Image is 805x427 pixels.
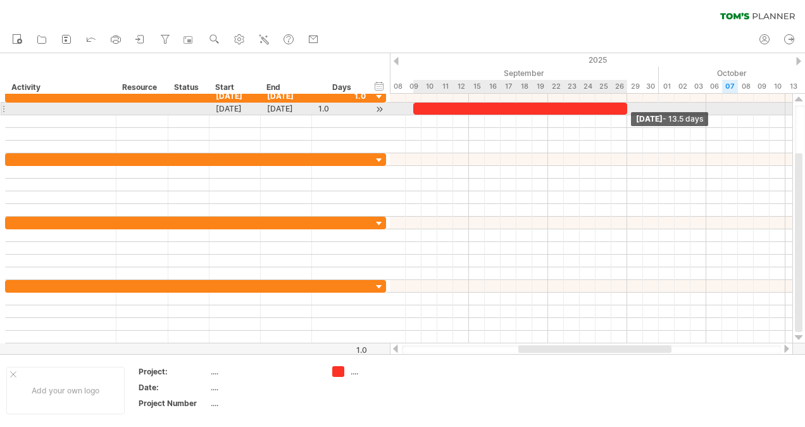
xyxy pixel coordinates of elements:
div: Monday, 13 October 2025 [785,80,801,93]
div: Add your own logo [6,367,125,414]
div: End [266,81,304,94]
div: .... [211,366,317,377]
div: Monday, 29 September 2025 [627,80,643,93]
div: Wednesday, 10 September 2025 [421,80,437,93]
div: Wednesday, 1 October 2025 [659,80,675,93]
div: Friday, 12 September 2025 [453,80,469,93]
div: [DATE] [631,112,708,126]
div: Tuesday, 9 September 2025 [406,80,421,93]
div: Wednesday, 17 September 2025 [501,80,516,93]
div: Thursday, 9 October 2025 [754,80,770,93]
div: Status [174,81,202,94]
div: Tuesday, 23 September 2025 [564,80,580,93]
div: Thursday, 25 September 2025 [596,80,611,93]
div: Resource [122,81,161,94]
div: .... [351,366,420,377]
div: 1.0 [313,345,367,355]
div: [DATE] [261,90,312,102]
div: Start [215,81,253,94]
div: 1.0 [318,103,366,115]
div: Monday, 8 September 2025 [390,80,406,93]
div: Thursday, 18 September 2025 [516,80,532,93]
div: September 2025 [311,67,659,80]
div: Days [311,81,371,94]
div: Wednesday, 8 October 2025 [738,80,754,93]
div: Friday, 10 October 2025 [770,80,785,93]
div: Friday, 26 September 2025 [611,80,627,93]
div: .... [211,398,317,409]
div: Tuesday, 16 September 2025 [485,80,501,93]
div: Date: [139,382,208,393]
div: Tuesday, 7 October 2025 [722,80,738,93]
div: [DATE] [261,103,312,115]
div: Monday, 15 September 2025 [469,80,485,93]
div: Thursday, 2 October 2025 [675,80,690,93]
div: .... [211,382,317,393]
div: Friday, 19 September 2025 [532,80,548,93]
span: - 13.5 days [663,114,703,124]
div: Friday, 3 October 2025 [690,80,706,93]
div: [DATE] [209,90,261,102]
div: Tuesday, 30 September 2025 [643,80,659,93]
div: Activity [11,81,109,94]
div: [DATE] [209,103,261,115]
div: Monday, 22 September 2025 [548,80,564,93]
div: scroll to activity [373,103,385,116]
div: Project Number [139,398,208,409]
div: Thursday, 11 September 2025 [437,80,453,93]
div: Project: [139,366,208,377]
div: Wednesday, 24 September 2025 [580,80,596,93]
div: Monday, 6 October 2025 [706,80,722,93]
